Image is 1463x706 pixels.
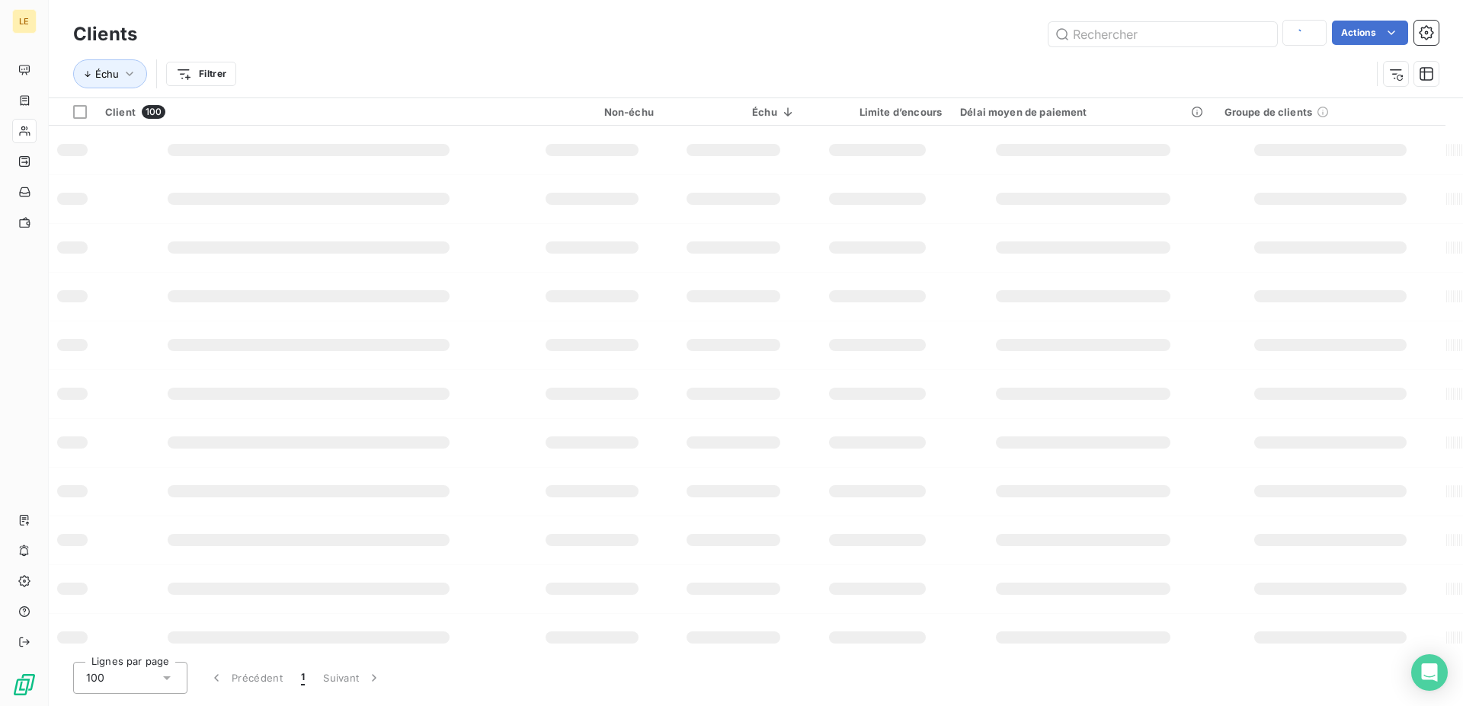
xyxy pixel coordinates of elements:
[1332,21,1408,45] button: Actions
[1225,106,1313,118] span: Groupe de clients
[292,662,314,694] button: 1
[960,106,1205,118] div: Délai moyen de paiement
[73,21,137,48] h3: Clients
[814,106,942,118] div: Limite d’encours
[1048,22,1277,46] input: Rechercher
[166,62,236,86] button: Filtrer
[142,105,165,119] span: 100
[530,106,654,118] div: Non-échu
[200,662,292,694] button: Précédent
[12,9,37,34] div: LE
[73,59,147,88] button: Échu
[95,68,119,80] span: Échu
[86,670,104,685] span: 100
[301,670,305,685] span: 1
[1411,654,1448,691] div: Open Intercom Messenger
[672,106,796,118] div: Échu
[105,106,136,118] span: Client
[12,672,37,697] img: Logo LeanPay
[314,662,391,694] button: Suivant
